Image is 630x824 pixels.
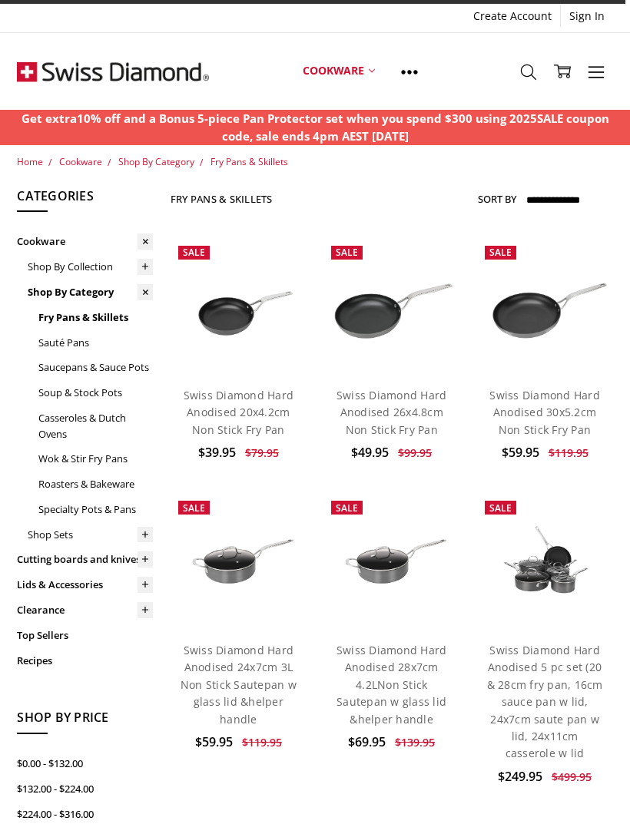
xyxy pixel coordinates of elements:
h5: Shop By Price [17,708,153,734]
a: Swiss Diamond Hard Anodised 30x5.2cm Non Stick Fry Pan [489,388,600,437]
a: Sign In [561,5,613,27]
a: Swiss Diamond Hard Anodised 5 pc set (20 & 28cm fry pan, 16cm sauce pan w lid, 24x7cm saute pan w... [477,493,613,629]
a: Casseroles & Dutch Ovens [38,405,153,447]
span: $39.95 [198,444,236,461]
span: $59.95 [195,733,233,750]
a: Shop By Collection [28,254,153,280]
a: Swiss Diamond Hard Anodised 20x4.2cm Non Stick Fry Pan [171,238,307,374]
span: $139.95 [395,735,435,750]
span: Sale [183,246,205,259]
a: Specialty Pots & Pans [38,497,153,522]
a: Swiss Diamond Hard Anodised 5 pc set (20 & 28cm fry pan, 16cm sauce pan w lid, 24x7cm saute pan w... [487,643,603,760]
h1: Fry Pans & Skillets [171,193,273,205]
a: Cookware [59,155,102,168]
span: $99.95 [398,445,432,460]
h5: Categories [17,187,153,213]
a: Swiss Diamond Hard Anodised 24x7cm 3L Non Stick Sautepan w glass lid &helper handle [171,493,307,629]
a: Saucepans & Sauce Pots [38,355,153,380]
img: Swiss Diamond Hard Anodised 26x4.8cm Non Stick Fry Pan [323,260,459,351]
span: $79.95 [245,445,279,460]
span: $499.95 [552,769,592,784]
span: $119.95 [549,445,589,460]
span: Sale [183,501,205,515]
a: Create Account [465,5,560,27]
span: Sale [489,501,512,515]
a: Home [17,155,43,168]
span: $249.95 [498,768,542,785]
a: Swiss Diamond Hard Anodised 28x7cm 4.2LNon Stick Sautepan w glass lid &helper handle [323,493,459,629]
a: Fry Pans & Skillets [211,155,288,168]
a: Show All [388,37,431,106]
label: Sort By [478,187,516,211]
span: Sale [336,501,358,515]
img: Swiss Diamond Hard Anodised 28x7cm 4.2LNon Stick Sautepan w glass lid &helper handle [323,516,459,607]
a: Fry Pans & Skillets [38,305,153,330]
img: Swiss Diamond Hard Anodised 20x4.2cm Non Stick Fry Pan [171,260,307,351]
a: Clearance [17,597,153,623]
a: Swiss Diamond Hard Anodised 28x7cm 4.2LNon Stick Sautepan w glass lid &helper handle [337,643,447,726]
a: Add to Cart [185,328,291,357]
a: Cookware [290,37,388,105]
a: Shop By Category [118,155,194,168]
span: $49.95 [351,444,389,461]
a: Cookware [17,229,153,254]
span: $59.95 [502,444,539,461]
a: Shop By Category [28,280,153,305]
a: Top Sellers [17,623,153,648]
span: Sale [489,246,512,259]
img: Swiss Diamond Hard Anodised 30x5.2cm Non Stick Fry Pan [477,260,613,351]
a: Wok & Stir Fry Pans [38,446,153,472]
a: Add to Cart [492,328,598,357]
a: Add to Cart [339,583,445,612]
img: Swiss Diamond Hard Anodised 24x7cm 3L Non Stick Sautepan w glass lid &helper handle [171,516,307,607]
a: Sauté Pans [38,330,153,356]
a: Swiss Diamond Hard Anodised 26x4.8cm Non Stick Fry Pan [337,388,447,437]
a: Add to Cart [185,583,291,612]
a: Lids & Accessories [17,572,153,597]
a: Add to Cart [492,583,598,612]
a: Soup & Stock Pots [38,380,153,405]
p: Get extra10% off and a Bonus 5-piece Pan Protector set when you spend $300 using 2025SALE coupon ... [8,110,622,144]
span: $69.95 [348,733,386,750]
a: Roasters & Bakeware [38,472,153,497]
span: Sale [336,246,358,259]
a: Swiss Diamond Hard Anodised 26x4.8cm Non Stick Fry Pan [323,238,459,374]
a: Shop Sets [28,522,153,548]
img: Swiss Diamond Hard Anodised 5 pc set (20 & 28cm fry pan, 16cm sauce pan w lid, 24x7cm saute pan w... [477,515,613,607]
a: Recipes [17,648,153,673]
a: Cutting boards and knives [17,547,153,572]
a: Swiss Diamond Hard Anodised 24x7cm 3L Non Stick Sautepan w glass lid &helper handle [181,643,297,726]
a: $0.00 - $132.00 [17,751,153,776]
span: $119.95 [242,735,282,750]
a: Swiss Diamond Hard Anodised 30x5.2cm Non Stick Fry Pan [477,238,613,374]
a: $132.00 - $224.00 [17,776,153,802]
img: Free Shipping On Every Order [17,33,209,110]
a: Swiss Diamond Hard Anodised 20x4.2cm Non Stick Fry Pan [184,388,294,437]
a: Add to Cart [339,328,445,357]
